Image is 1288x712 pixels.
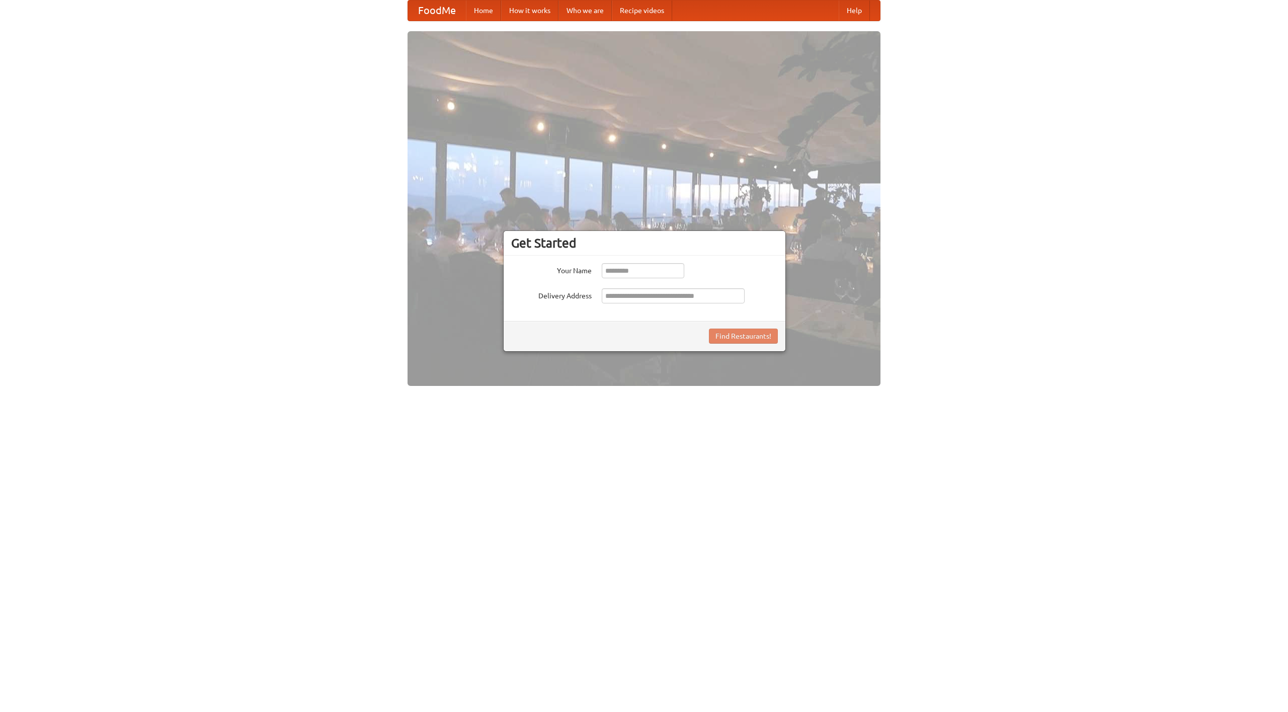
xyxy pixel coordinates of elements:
button: Find Restaurants! [709,329,778,344]
a: Who we are [558,1,612,21]
a: Help [839,1,870,21]
h3: Get Started [511,235,778,251]
a: Recipe videos [612,1,672,21]
a: Home [466,1,501,21]
label: Your Name [511,263,592,276]
a: FoodMe [408,1,466,21]
label: Delivery Address [511,288,592,301]
a: How it works [501,1,558,21]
